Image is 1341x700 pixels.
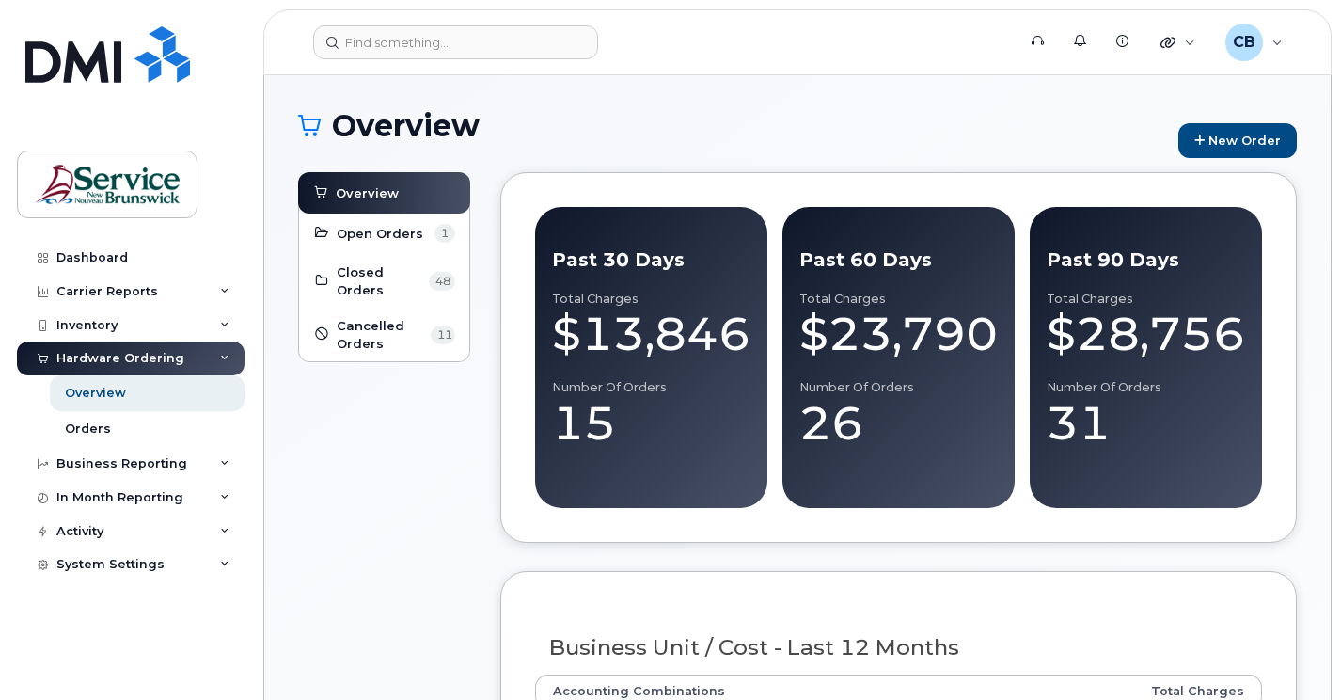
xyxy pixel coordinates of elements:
[312,182,456,204] a: Overview
[1047,306,1245,362] div: $28,756
[1047,395,1245,452] div: 31
[1047,292,1245,307] div: Total Charges
[313,222,455,245] a: Open Orders 1
[431,326,455,344] span: 11
[337,317,425,352] span: Cancelled Orders
[799,306,998,362] div: $23,790
[298,109,1169,142] h1: Overview
[337,263,423,298] span: Closed Orders
[552,380,750,395] div: Number of Orders
[552,292,750,307] div: Total Charges
[1178,123,1297,158] a: New Order
[799,292,998,307] div: Total Charges
[434,224,455,243] span: 1
[313,317,455,352] a: Cancelled Orders 11
[799,247,998,274] div: Past 60 Days
[337,225,423,243] span: Open Orders
[1047,247,1245,274] div: Past 90 Days
[336,184,399,202] span: Overview
[799,380,998,395] div: Number of Orders
[552,395,750,452] div: 15
[552,306,750,362] div: $13,846
[799,395,998,452] div: 26
[549,636,1248,660] h3: Business Unit / Cost - Last 12 Months
[1047,380,1245,395] div: Number of Orders
[552,247,750,274] div: Past 30 Days
[313,263,455,298] a: Closed Orders 48
[429,272,455,291] span: 48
